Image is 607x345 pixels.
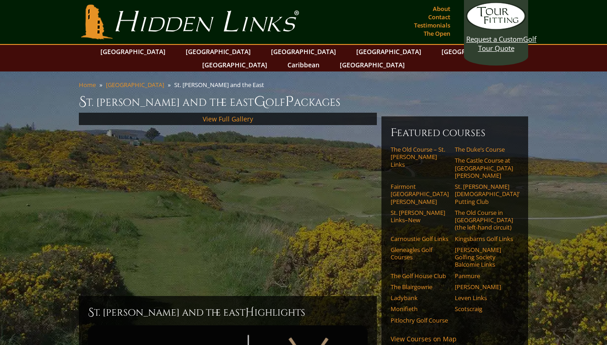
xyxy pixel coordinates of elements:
a: About [430,2,452,15]
a: The Old Course – St. [PERSON_NAME] Links [391,146,449,168]
a: Scotscraig [455,305,513,312]
span: Request a Custom [466,34,523,44]
a: Gleneagles Golf Courses [391,246,449,261]
a: [GEOGRAPHIC_DATA] [198,58,272,71]
a: The Castle Course at [GEOGRAPHIC_DATA][PERSON_NAME] [455,157,513,179]
a: The Duke’s Course [455,146,513,153]
a: Kingsbarns Golf Links [455,235,513,242]
a: The Open [421,27,452,40]
a: View Courses on Map [391,334,457,343]
a: St. [PERSON_NAME] Links–New [391,209,449,224]
h2: St. [PERSON_NAME] and the East ighlights [88,305,368,320]
a: Pitlochry Golf Course [391,317,449,324]
a: St. [PERSON_NAME] [DEMOGRAPHIC_DATA]’ Putting Club [455,183,513,205]
a: [GEOGRAPHIC_DATA] [335,58,409,71]
h6: Featured Courses [391,126,519,140]
a: Home [79,81,96,89]
a: Contact [426,11,452,23]
a: Panmure [455,272,513,279]
a: The Golf House Club [391,272,449,279]
span: H [245,305,254,320]
li: St. [PERSON_NAME] and the East [174,81,268,89]
a: [GEOGRAPHIC_DATA] [266,45,341,58]
a: [GEOGRAPHIC_DATA] [181,45,255,58]
a: Caribbean [283,58,324,71]
a: Monifieth [391,305,449,312]
h1: St. [PERSON_NAME] and the East olf ackages [79,93,528,111]
a: The Old Course in [GEOGRAPHIC_DATA] (the left-hand circuit) [455,209,513,231]
a: Carnoustie Golf Links [391,235,449,242]
a: [PERSON_NAME] [455,283,513,290]
a: [GEOGRAPHIC_DATA] [106,81,164,89]
a: Ladybank [391,294,449,301]
a: [GEOGRAPHIC_DATA] [96,45,170,58]
a: Testimonials [412,19,452,32]
a: The Blairgowrie [391,283,449,290]
a: Leven Links [455,294,513,301]
a: [PERSON_NAME] Golfing Society Balcomie Links [455,246,513,268]
a: View Full Gallery [203,115,253,123]
span: P [285,93,294,111]
a: Request a CustomGolf Tour Quote [466,2,526,53]
a: Fairmont [GEOGRAPHIC_DATA][PERSON_NAME] [391,183,449,205]
a: [GEOGRAPHIC_DATA] [437,45,511,58]
a: [GEOGRAPHIC_DATA] [352,45,426,58]
span: G [254,93,265,111]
